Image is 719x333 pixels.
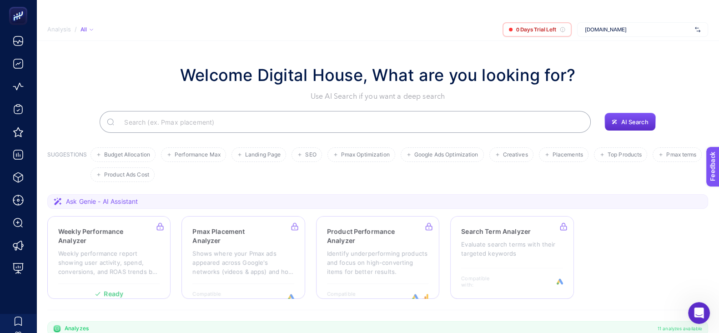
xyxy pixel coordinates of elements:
span: AI Search [621,118,648,126]
span: Product Ads Cost [104,172,149,178]
span: Feedback [5,3,35,10]
span: Analysis [47,26,71,33]
img: svg%3e [695,25,700,34]
a: Pmax Placement AnalyzerShows where your Pmax ads appeared across Google's networks (videos & apps... [181,216,305,299]
span: Pmax terms [666,151,696,158]
a: Weekly Performance AnalyzerWeekly performance report showing user activity, spend, conversions, a... [47,216,171,299]
span: / [75,25,77,33]
span: Landing Page [245,151,281,158]
span: Analyzes [65,325,89,332]
div: All [80,26,93,33]
span: 11 analyzes available [658,325,702,332]
h1: Welcome Digital House, What are you looking for? [180,63,576,87]
span: Placements [553,151,583,158]
span: Google Ads Optimization [414,151,478,158]
span: Budget Allocation [104,151,150,158]
h3: SUGGESTIONS [47,151,87,182]
span: Pmax Optimization [341,151,390,158]
button: AI Search [604,113,655,131]
span: SEO [305,151,316,158]
span: Ask Genie - AI Assistant [66,197,138,206]
span: Performance Max [175,151,221,158]
a: Search Term AnalyzerEvaluate search terms with their targeted keywordsCompatible with: [450,216,573,299]
span: Creatives [503,151,528,158]
a: Product Performance AnalyzerIdentify underperforming products and focus on high-converting items ... [316,216,439,299]
span: [DOMAIN_NAME] [585,26,691,33]
iframe: Intercom live chat [688,302,710,324]
span: Top Products [608,151,642,158]
p: Use AI Search if you want a deep search [180,91,576,102]
span: 0 Days Trial Left [516,26,556,33]
input: Search [117,109,583,135]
